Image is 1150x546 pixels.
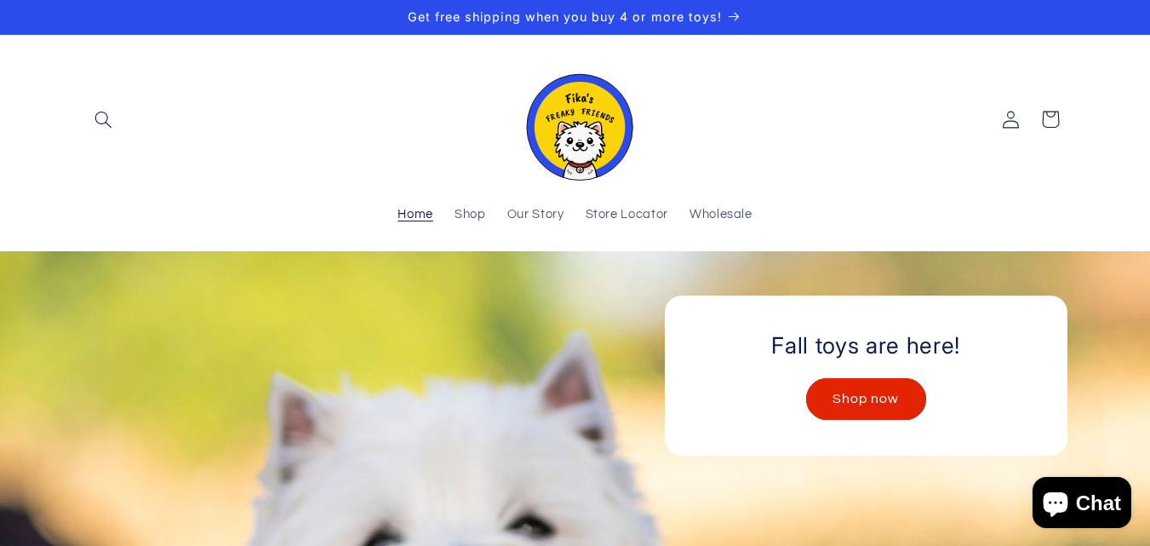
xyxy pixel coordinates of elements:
span: Shop [455,207,486,223]
a: Store Locator [575,197,678,234]
a: Home [387,197,444,234]
a: Shop [443,197,496,234]
a: Fika's Freaky Friends [509,52,642,187]
h2: Fall toys are here! [771,331,960,360]
span: Home [398,207,433,223]
a: Wholesale [678,197,763,234]
a: Shop now [805,378,925,420]
span: Get free shipping when you buy 4 or more toys! [408,9,722,24]
a: Our Story [496,197,575,234]
img: Fika's Freaky Friends [516,59,635,181]
inbox-online-store-chat: Shopify online store chat [1027,477,1136,532]
span: Our Story [507,207,564,223]
summary: Search [83,100,123,139]
span: Wholesale [689,207,752,223]
span: Store Locator [586,207,668,223]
